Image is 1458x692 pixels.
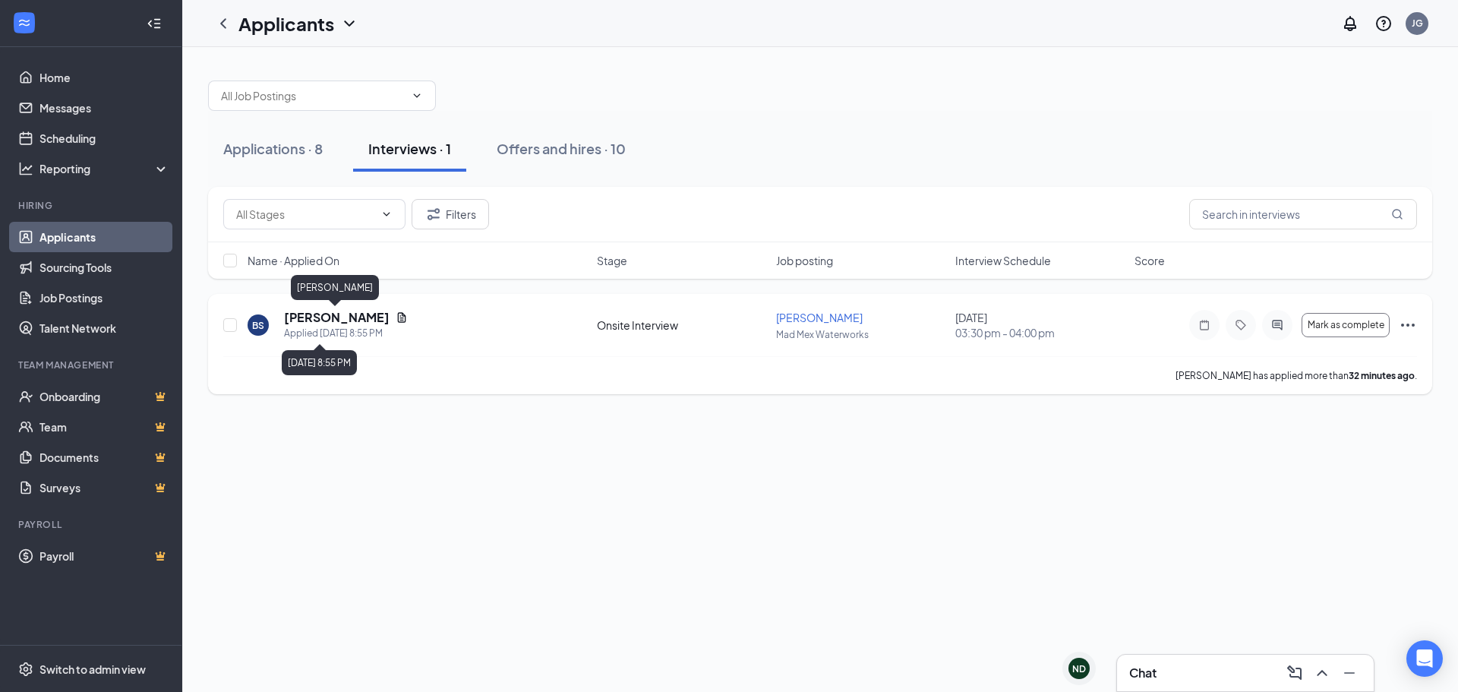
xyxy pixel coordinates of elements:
[497,139,626,158] div: Offers and hires · 10
[1072,662,1086,675] div: ND
[39,442,169,472] a: DocumentsCrown
[39,161,170,176] div: Reporting
[1129,665,1157,681] h3: Chat
[1313,664,1331,682] svg: ChevronUp
[955,325,1125,340] span: 03:30 pm - 04:00 pm
[597,318,767,333] div: Onsite Interview
[221,87,405,104] input: All Job Postings
[1302,313,1390,337] button: Mark as complete
[18,161,33,176] svg: Analysis
[597,253,627,268] span: Stage
[39,662,146,677] div: Switch to admin view
[1374,14,1393,33] svg: QuestionInfo
[252,319,264,332] div: BS
[1268,319,1286,331] svg: ActiveChat
[238,11,334,36] h1: Applicants
[17,15,32,30] svg: WorkstreamLogo
[1340,664,1359,682] svg: Minimize
[18,518,166,531] div: Payroll
[284,309,390,326] h5: [PERSON_NAME]
[1349,370,1415,381] b: 32 minutes ago
[1286,664,1304,682] svg: ComposeMessage
[18,199,166,212] div: Hiring
[236,206,374,223] input: All Stages
[39,412,169,442] a: TeamCrown
[1341,14,1359,33] svg: Notifications
[1135,253,1165,268] span: Score
[39,252,169,283] a: Sourcing Tools
[147,16,162,31] svg: Collapse
[248,253,339,268] span: Name · Applied On
[291,275,379,300] div: [PERSON_NAME]
[1195,319,1213,331] svg: Note
[424,205,443,223] svg: Filter
[1391,208,1403,220] svg: MagnifyingGlass
[39,541,169,571] a: PayrollCrown
[214,14,232,33] svg: ChevronLeft
[412,199,489,229] button: Filter Filters
[1232,319,1250,331] svg: Tag
[1308,320,1384,330] span: Mark as complete
[1406,640,1443,677] div: Open Intercom Messenger
[776,328,946,341] p: Mad Mex Waterworks
[18,359,166,371] div: Team Management
[1399,316,1417,334] svg: Ellipses
[39,472,169,503] a: SurveysCrown
[39,381,169,412] a: OnboardingCrown
[411,90,423,102] svg: ChevronDown
[39,93,169,123] a: Messages
[1189,199,1417,229] input: Search in interviews
[39,222,169,252] a: Applicants
[39,123,169,153] a: Scheduling
[1176,369,1417,382] p: [PERSON_NAME] has applied more than .
[1283,661,1307,685] button: ComposeMessage
[776,311,863,324] span: [PERSON_NAME]
[223,139,323,158] div: Applications · 8
[39,313,169,343] a: Talent Network
[368,139,451,158] div: Interviews · 1
[39,62,169,93] a: Home
[955,253,1051,268] span: Interview Schedule
[1337,661,1362,685] button: Minimize
[39,283,169,313] a: Job Postings
[340,14,358,33] svg: ChevronDown
[396,311,408,324] svg: Document
[284,326,408,341] div: Applied [DATE] 8:55 PM
[18,662,33,677] svg: Settings
[282,350,357,375] div: [DATE] 8:55 PM
[380,208,393,220] svg: ChevronDown
[1310,661,1334,685] button: ChevronUp
[1412,17,1423,30] div: JG
[776,253,833,268] span: Job posting
[955,310,1125,340] div: [DATE]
